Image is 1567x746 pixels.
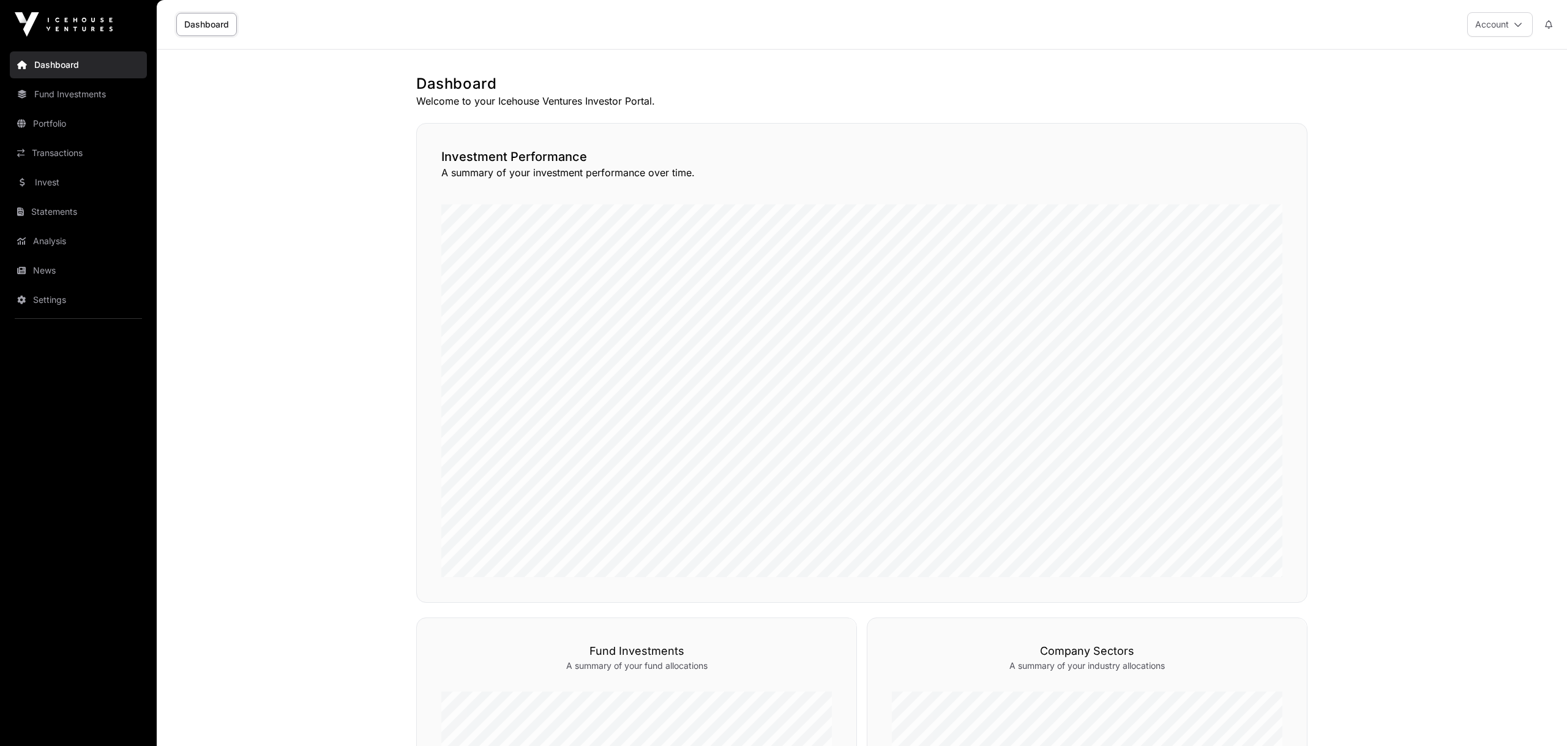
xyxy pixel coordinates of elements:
[10,110,147,137] a: Portfolio
[10,286,147,313] a: Settings
[10,228,147,255] a: Analysis
[1467,12,1533,37] button: Account
[892,643,1282,660] h3: Company Sectors
[416,74,1307,94] h1: Dashboard
[10,51,147,78] a: Dashboard
[15,12,113,37] img: Icehouse Ventures Logo
[10,257,147,284] a: News
[10,198,147,225] a: Statements
[176,13,237,36] a: Dashboard
[10,81,147,108] a: Fund Investments
[441,165,1282,180] p: A summary of your investment performance over time.
[892,660,1282,672] p: A summary of your industry allocations
[441,148,1282,165] h2: Investment Performance
[10,140,147,166] a: Transactions
[10,169,147,196] a: Invest
[441,660,832,672] p: A summary of your fund allocations
[441,643,832,660] h3: Fund Investments
[416,94,1307,108] p: Welcome to your Icehouse Ventures Investor Portal.
[1506,687,1567,746] iframe: Chat Widget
